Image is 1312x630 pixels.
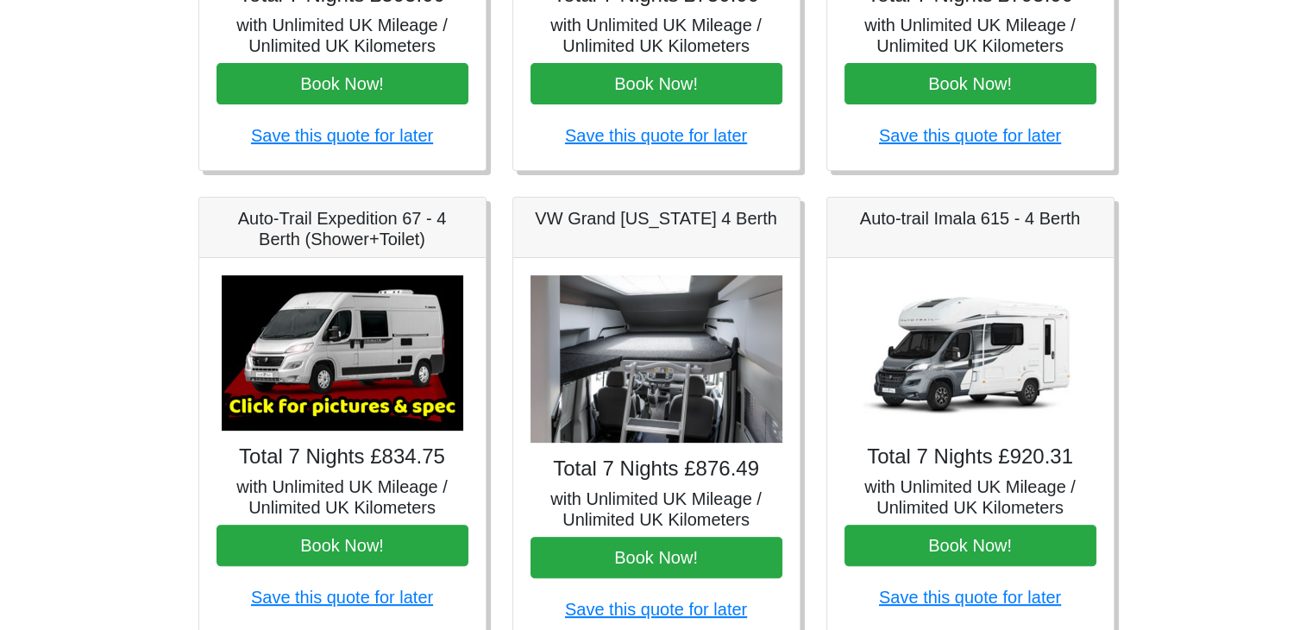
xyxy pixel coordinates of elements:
a: Save this quote for later [565,126,747,145]
h4: Total 7 Nights £920.31 [844,444,1096,469]
img: Auto-trail Imala 615 - 4 Berth [850,275,1091,431]
a: Save this quote for later [879,588,1061,607]
h5: with Unlimited UK Mileage / Unlimited UK Kilometers [217,476,468,518]
h4: Total 7 Nights £834.75 [217,444,468,469]
h5: Auto-trail Imala 615 - 4 Berth [844,208,1096,229]
h4: Total 7 Nights £876.49 [530,457,782,482]
h5: with Unlimited UK Mileage / Unlimited UK Kilometers [217,15,468,56]
button: Book Now! [844,63,1096,104]
a: Save this quote for later [251,588,433,607]
button: Book Now! [530,537,782,578]
img: VW Grand California 4 Berth [530,275,782,444]
button: Book Now! [217,525,468,566]
h5: with Unlimited UK Mileage / Unlimited UK Kilometers [530,15,782,56]
a: Save this quote for later [251,126,433,145]
h5: with Unlimited UK Mileage / Unlimited UK Kilometers [530,488,782,530]
h5: Auto-Trail Expedition 67 - 4 Berth (Shower+Toilet) [217,208,468,249]
a: Save this quote for later [565,600,747,619]
h5: with Unlimited UK Mileage / Unlimited UK Kilometers [844,476,1096,518]
button: Book Now! [844,525,1096,566]
a: Save this quote for later [879,126,1061,145]
h5: VW Grand [US_STATE] 4 Berth [530,208,782,229]
h5: with Unlimited UK Mileage / Unlimited UK Kilometers [844,15,1096,56]
img: Auto-Trail Expedition 67 - 4 Berth (Shower+Toilet) [222,275,463,431]
button: Book Now! [530,63,782,104]
button: Book Now! [217,63,468,104]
